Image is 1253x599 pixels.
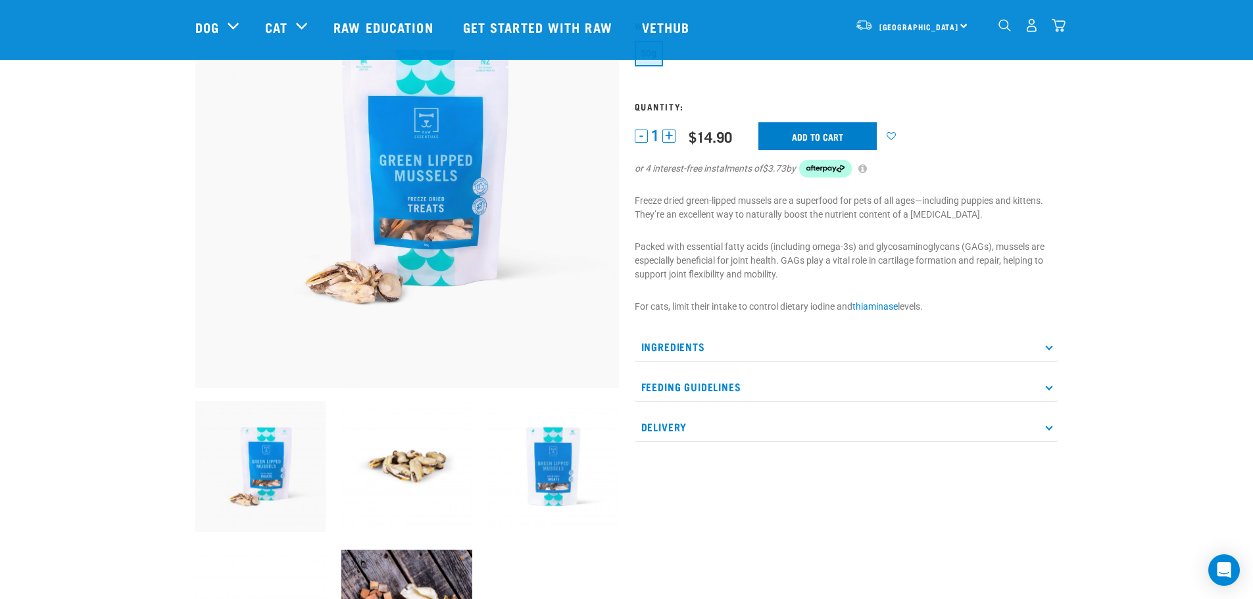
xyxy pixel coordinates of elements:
div: Open Intercom Messenger [1208,554,1240,586]
p: Delivery [635,412,1058,442]
p: Feeding Guidelines [635,372,1058,402]
img: RE Product Shoot 2023 Nov8565 [488,401,619,532]
img: user.png [1025,18,1039,32]
img: Green Lipped Mussels 8548 [341,401,472,532]
button: + [662,130,676,143]
div: $14.90 [689,128,732,145]
span: 1 [651,129,659,143]
img: RE Product Shoot 2023 Nov8551 [195,401,326,532]
a: Get started with Raw [450,1,629,53]
span: [GEOGRAPHIC_DATA] [879,24,959,29]
img: van-moving.png [855,19,873,31]
button: - [635,130,648,143]
a: Dog [195,17,219,37]
p: Ingredients [635,332,1058,362]
a: Raw Education [320,1,449,53]
p: Packed with essential fatty acids (including omega-3s) and glycosaminoglycans (GAGs), mussels are... [635,240,1058,281]
div: or 4 interest-free instalments of by [635,160,1058,178]
p: Freeze dried green-lipped mussels are a superfood for pets of all ages—including puppies and kitt... [635,194,1058,222]
h3: Quantity: [635,101,1058,111]
img: home-icon-1@2x.png [998,19,1011,32]
a: Cat [265,17,287,37]
img: home-icon@2x.png [1052,18,1066,32]
p: For cats, limit their intake to control dietary iodine and levels. [635,300,1058,314]
a: Vethub [629,1,706,53]
span: $3.73 [762,162,786,176]
img: Afterpay [799,160,852,178]
input: Add to cart [758,122,877,150]
a: thiaminase [852,301,898,312]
